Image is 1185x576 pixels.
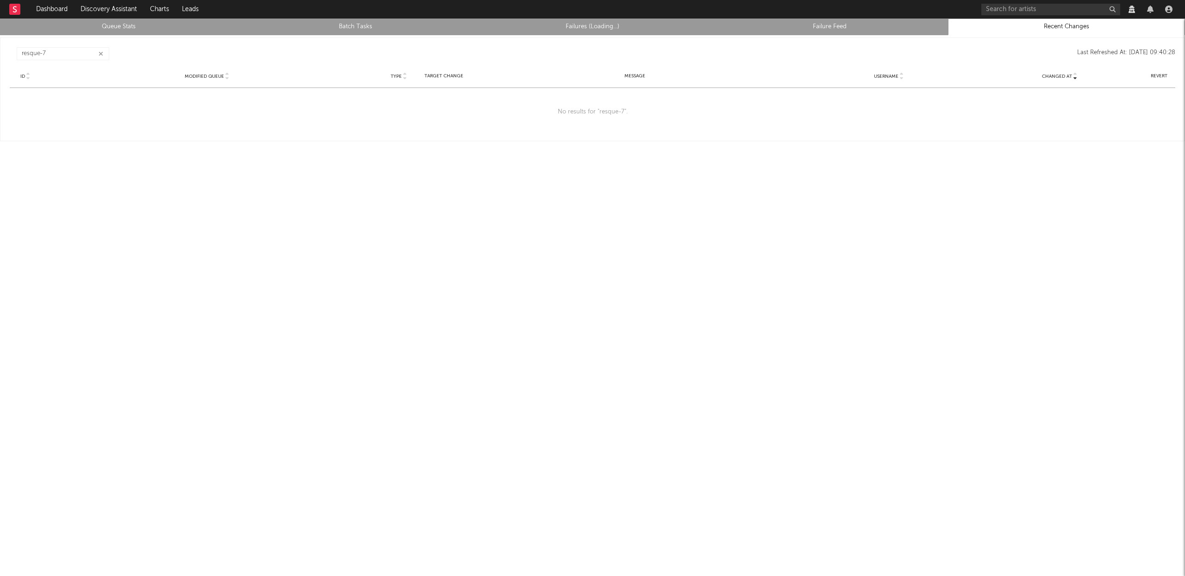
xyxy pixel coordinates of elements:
[953,21,1180,32] a: Recent Changes
[874,74,898,79] span: Username
[242,21,469,32] a: Batch Tasks
[185,74,224,79] span: Modified Queue
[17,47,109,60] input: Search...
[109,47,1175,60] div: Last Refreshed At: [DATE] 09:40:28
[424,73,464,80] div: Target Change
[1042,74,1072,79] span: Changed At
[479,21,706,32] a: Failures (Loading...)
[20,74,25,79] span: ID
[10,88,1175,136] div: No results for " resque-7 ".
[391,74,402,79] span: Type
[1148,73,1171,80] div: Revert
[5,21,232,32] a: Queue Stats
[716,21,943,32] a: Failure Feed
[468,73,801,80] div: Message
[981,4,1120,15] input: Search for artists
